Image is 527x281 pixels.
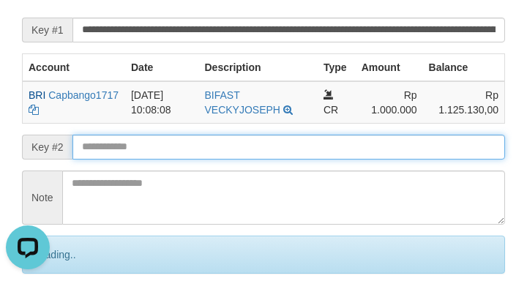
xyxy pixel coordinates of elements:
th: Type [318,53,356,81]
a: Copy Capbango1717 to clipboard [29,104,39,116]
th: Description [198,53,318,81]
td: Rp 1.125.130,00 [423,81,505,124]
td: [DATE] 10:08:08 [125,81,199,124]
span: CR [324,104,338,116]
a: BIFAST VECKYJOSEPH [204,89,280,116]
th: Balance [423,53,505,81]
th: Account [23,53,125,81]
span: Note [22,171,62,225]
div: Loading.. [22,236,505,274]
th: Date [125,53,199,81]
td: Rp 1.000.000 [356,81,423,124]
span: Key #1 [22,18,72,42]
span: Key #2 [22,135,72,160]
a: Capbango1717 [48,89,119,101]
button: Open LiveChat chat widget [6,6,50,50]
th: Amount [356,53,423,81]
span: BRI [29,89,45,101]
